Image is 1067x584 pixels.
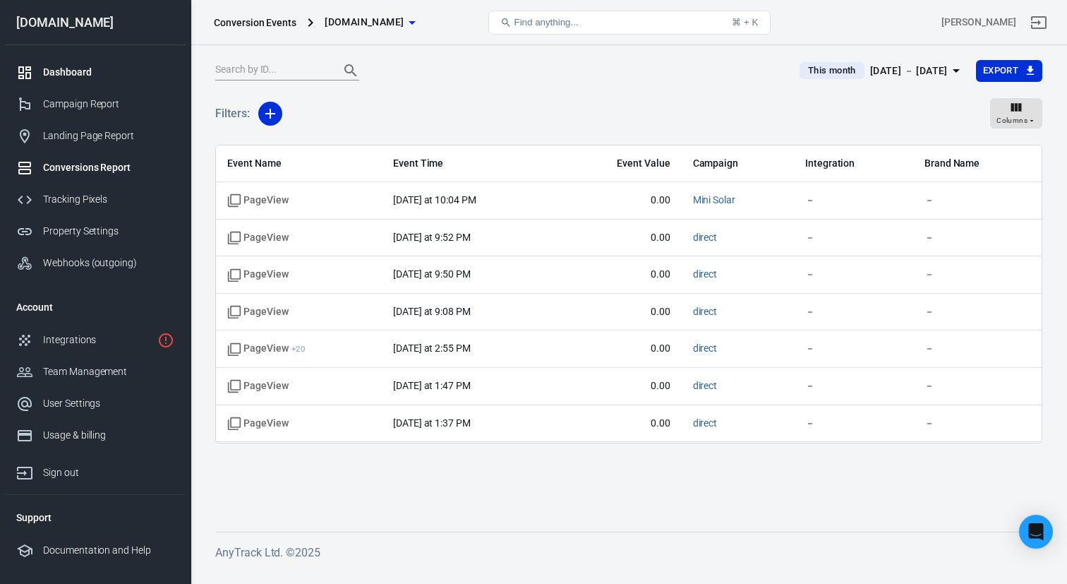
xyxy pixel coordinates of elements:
[43,543,174,558] div: Documentation and Help
[5,184,186,215] a: Tracking Pixels
[227,157,370,171] span: Event Name
[693,193,736,208] span: Mini Solar
[216,145,1042,443] div: scrollable content
[805,379,902,393] span: －
[924,268,1030,282] span: －
[693,379,718,393] span: direct
[5,290,186,324] li: Account
[393,232,471,243] time: 2025-09-25T21:52:09+08:00
[215,61,328,80] input: Search by ID...
[788,59,976,83] button: This month[DATE] － [DATE]
[43,396,174,411] div: User Settings
[43,428,174,443] div: Usage & billing
[5,247,186,279] a: Webhooks (outgoing)
[693,268,718,280] a: direct
[693,232,718,243] a: direct
[805,231,902,245] span: －
[393,157,545,171] span: Event Time
[319,9,421,35] button: [DOMAIN_NAME]
[5,451,186,489] a: Sign out
[43,160,174,175] div: Conversions Report
[567,193,670,208] span: 0.00
[5,356,186,388] a: Team Management
[227,193,289,208] span: Standard event name
[43,192,174,207] div: Tracking Pixels
[924,305,1030,319] span: －
[5,501,186,535] li: Support
[693,417,718,429] a: direct
[5,120,186,152] a: Landing Page Report
[43,97,174,112] div: Campaign Report
[215,544,1042,561] h6: AnyTrack Ltd. © 2025
[693,194,736,205] a: Mini Solar
[393,417,471,429] time: 2025-09-25T13:37:49+08:00
[732,17,758,28] div: ⌘ + K
[805,157,902,171] span: Integration
[1019,515,1053,549] div: Open Intercom Messenger
[43,224,174,239] div: Property Settings
[227,342,306,356] span: PageView
[805,193,902,208] span: －
[567,157,670,171] span: Event Value
[334,54,368,88] button: Search
[43,256,174,270] div: Webhooks (outgoing)
[693,342,718,354] a: direct
[43,333,152,347] div: Integrations
[805,268,902,282] span: －
[393,342,471,354] time: 2025-09-25T14:55:24+08:00
[5,16,186,29] div: [DOMAIN_NAME]
[805,342,902,356] span: －
[693,305,718,319] span: direct
[227,268,289,282] span: Standard event name
[805,305,902,319] span: －
[227,231,289,245] span: Standard event name
[5,215,186,247] a: Property Settings
[215,91,250,136] h5: Filters:
[214,16,296,30] div: Conversion Events
[805,417,902,431] span: －
[393,194,476,205] time: 2025-09-25T22:04:06+08:00
[5,152,186,184] a: Conversions Report
[488,11,771,35] button: Find anything...⌘ + K
[924,342,1030,356] span: －
[567,231,670,245] span: 0.00
[5,88,186,120] a: Campaign Report
[393,268,471,280] time: 2025-09-25T21:50:50+08:00
[567,342,670,356] span: 0.00
[567,379,670,393] span: 0.00
[5,324,186,356] a: Integrations
[325,13,404,31] span: vitorama.com
[227,305,289,319] span: Standard event name
[393,306,471,317] time: 2025-09-25T21:08:13+08:00
[693,306,718,317] a: direct
[393,380,471,391] time: 2025-09-25T13:47:14+08:00
[157,332,174,349] svg: 1 networks not verified yet
[567,268,670,282] span: 0.00
[43,65,174,80] div: Dashboard
[567,305,670,319] span: 0.00
[693,157,783,171] span: Campaign
[693,231,718,245] span: direct
[43,364,174,379] div: Team Management
[693,417,718,431] span: direct
[996,114,1027,127] span: Columns
[802,64,862,78] span: This month
[291,344,306,354] sup: + 20
[1022,6,1056,40] a: Sign out
[870,62,948,80] div: [DATE] － [DATE]
[693,380,718,391] a: direct
[924,231,1030,245] span: －
[5,419,186,451] a: Usage & billing
[227,417,289,431] span: Standard event name
[693,268,718,282] span: direct
[227,379,289,393] span: Standard event name
[924,379,1030,393] span: －
[924,157,1030,171] span: Brand Name
[924,417,1030,431] span: －
[990,98,1042,129] button: Columns
[976,60,1042,82] button: Export
[43,129,174,143] div: Landing Page Report
[514,17,579,28] span: Find anything...
[5,388,186,419] a: User Settings
[941,15,1016,30] div: Account id: jKzc0AbW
